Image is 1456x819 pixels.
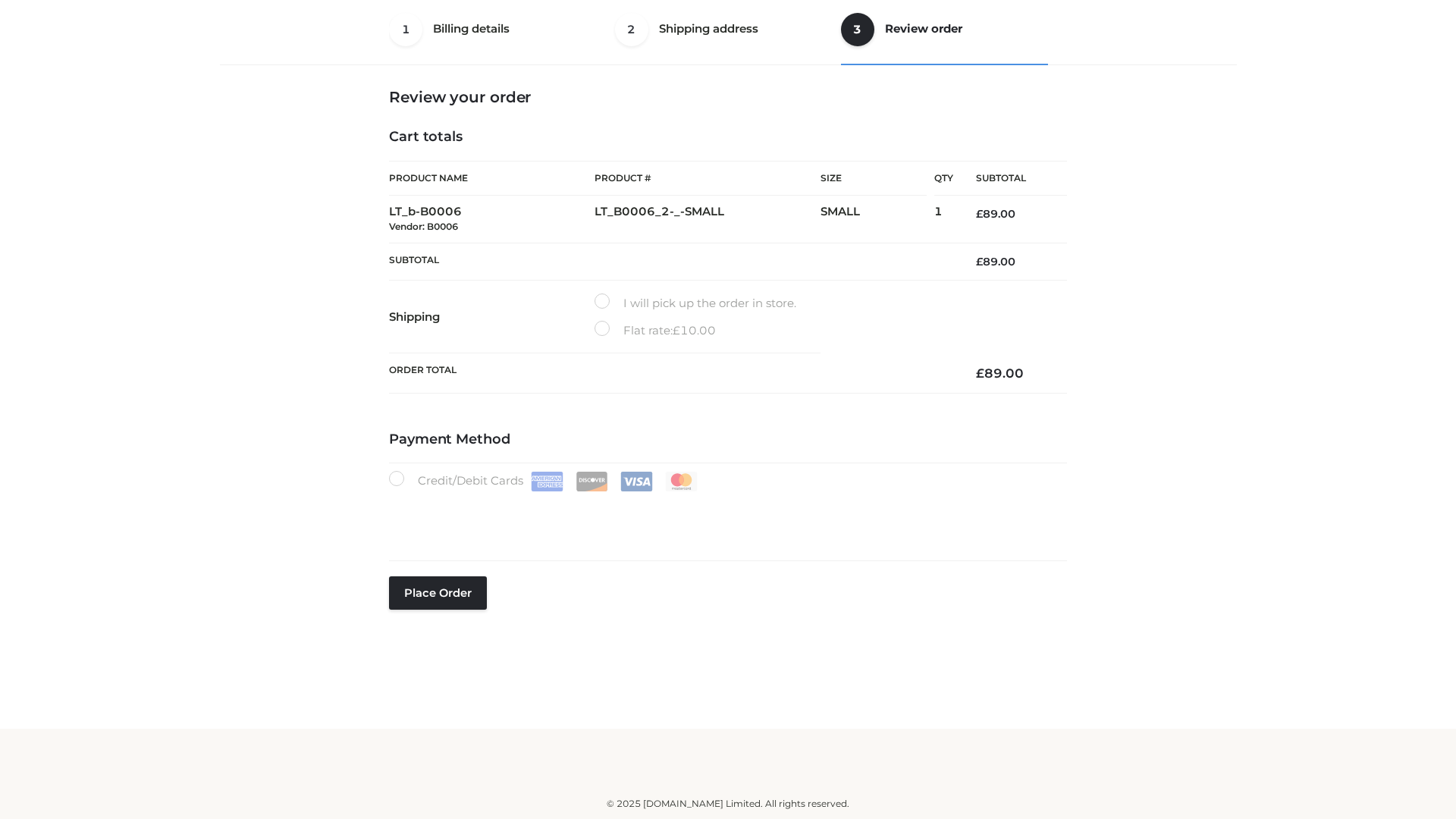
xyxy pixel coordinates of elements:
th: Product Name [389,161,595,196]
td: 1 [934,196,953,243]
bdi: 89.00 [976,207,1015,221]
th: Order Total [389,353,953,394]
td: LT_b-B0006 [389,196,595,243]
th: Subtotal [389,243,953,280]
td: SMALL [821,196,934,243]
h4: Payment Method [389,431,1067,448]
th: Shipping [389,281,595,353]
img: Discover [576,472,608,491]
div: © 2025 [DOMAIN_NAME] Limited. All rights reserved. [225,796,1231,811]
span: £ [976,255,983,268]
span: £ [976,207,983,221]
small: Vendor: B0006 [389,221,458,232]
button: Place order [389,576,487,610]
bdi: 10.00 [673,323,716,337]
iframe: Secure payment input frame [386,488,1064,544]
label: Flat rate: [595,321,716,340]
bdi: 89.00 [976,366,1024,381]
th: Product # [595,161,821,196]
label: I will pick up the order in store. [595,293,796,313]
span: £ [673,323,680,337]
th: Qty [934,161,953,196]
img: Visa [620,472,653,491]
h4: Cart totals [389,129,1067,146]
th: Subtotal [953,162,1067,196]
th: Size [821,162,927,196]
span: £ [976,366,984,381]
img: Mastercard [665,472,698,491]
img: Amex [531,472,563,491]
bdi: 89.00 [976,255,1015,268]
h3: Review your order [389,88,1067,106]
td: LT_B0006_2-_-SMALL [595,196,821,243]
label: Credit/Debit Cards [389,471,699,491]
